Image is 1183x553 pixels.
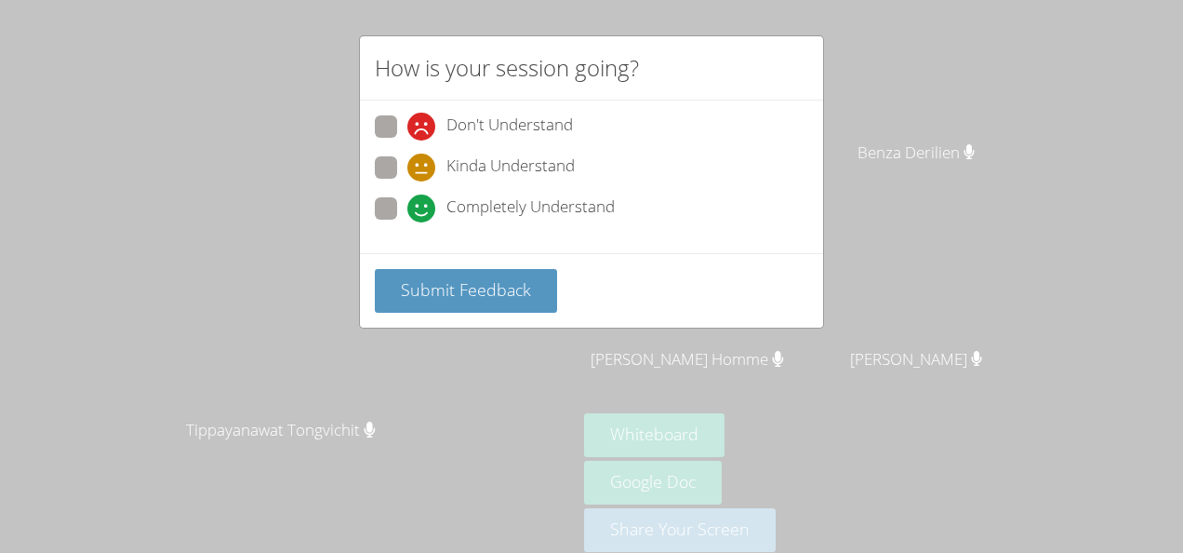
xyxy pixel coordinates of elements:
span: Don't Understand [446,113,573,141]
button: Submit Feedback [375,269,557,313]
span: Kinda Understand [446,154,575,182]
h2: How is your session going? [375,51,639,85]
span: Submit Feedback [401,278,531,301]
span: Completely Understand [446,195,615,223]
